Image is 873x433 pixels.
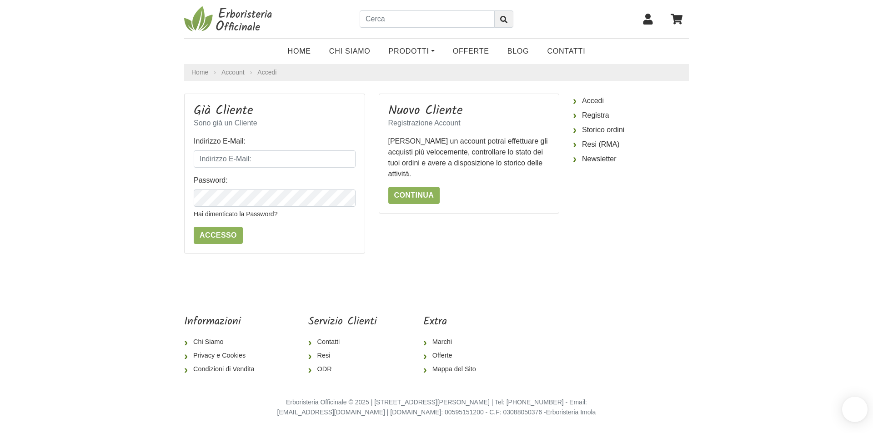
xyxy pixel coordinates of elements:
[308,315,377,328] h5: Servizio Clienti
[184,315,261,328] h5: Informazioni
[308,349,377,363] a: Resi
[388,118,550,129] p: Registrazione Account
[573,94,689,108] a: Accedi
[184,64,689,81] nav: breadcrumb
[573,123,689,137] a: Storico ordini
[194,227,243,244] input: Accesso
[573,108,689,123] a: Registra
[842,397,868,422] iframe: Smartsupp widget button
[194,118,356,129] p: Sono già un Cliente
[184,349,261,363] a: Privacy e Cookies
[184,335,261,349] a: Chi Siamo
[194,150,356,168] input: Indirizzo E-Mail:
[360,10,495,28] input: Cerca
[423,349,483,363] a: Offerte
[194,103,356,119] h3: Già Cliente
[423,363,483,376] a: Mappa del Sito
[277,398,596,416] small: Erboristeria Officinale © 2025 | [STREET_ADDRESS][PERSON_NAME] | Tel: [PHONE_NUMBER] - Email: [EM...
[546,408,596,416] a: Erboristeria Imola
[194,210,277,218] a: Hai dimenticato la Password?
[444,42,498,60] a: OFFERTE
[184,5,275,33] img: Erboristeria Officinale
[388,103,550,119] h3: Nuovo Cliente
[191,68,208,77] a: Home
[498,42,538,60] a: Blog
[221,68,245,77] a: Account
[279,42,320,60] a: Home
[194,136,246,147] label: Indirizzo E-Mail:
[423,335,483,349] a: Marchi
[184,363,261,376] a: Condizioni di Vendita
[530,315,689,347] iframe: fb:page Facebook Social Plugin
[308,363,377,376] a: ODR
[388,136,550,179] p: [PERSON_NAME] un account potrai effettuare gli acquisti più velocemente, controllare lo stato dei...
[388,187,440,204] a: Continua
[380,42,444,60] a: Prodotti
[423,315,483,328] h5: Extra
[257,69,276,76] a: Accedi
[308,335,377,349] a: Contatti
[194,175,228,186] label: Password:
[573,137,689,152] a: Resi (RMA)
[320,42,380,60] a: Chi Siamo
[538,42,594,60] a: Contatti
[573,152,689,166] a: Newsletter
